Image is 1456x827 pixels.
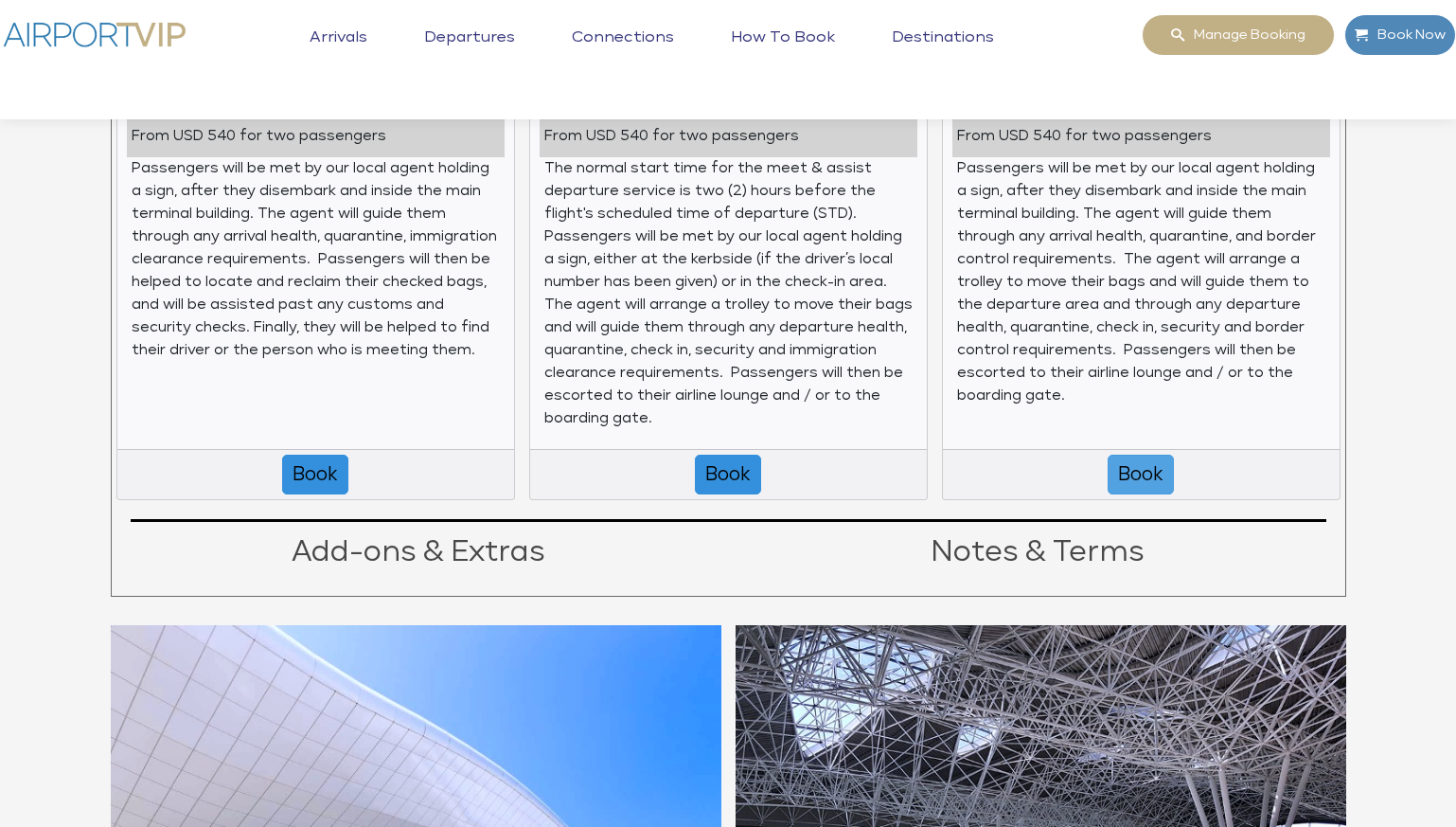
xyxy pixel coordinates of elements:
p: The normal start time for the meet & assist departure service is two (2) hours before the flight'... [544,157,913,430]
button: Book [282,455,348,494]
p: Passengers will be met by our local agent holding a sign, after they disembark and inside the mai... [132,157,500,362]
h2: Notes & Terms [736,531,1341,574]
a: Connections [567,28,679,76]
button: Book [695,455,761,494]
a: Departures [419,28,520,76]
div: From USD 540 for two passengers [957,125,1330,148]
a: Arrivals [305,28,372,76]
a: Manage booking [1142,14,1335,56]
div: From USD 540 for two passengers [544,125,917,148]
a: How to book [726,28,840,76]
div: From USD 540 for two passengers [132,125,505,148]
span: Book Now [1368,15,1446,55]
a: Book Now [1344,14,1456,56]
span: Manage booking [1184,15,1305,55]
a: Destinations [887,28,999,76]
h2: Add-ons & Extras [116,531,721,574]
button: Book [1108,455,1174,494]
p: Passengers will be met by our local agent holding a sign, after they disembark and inside the mai... [957,157,1325,407]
